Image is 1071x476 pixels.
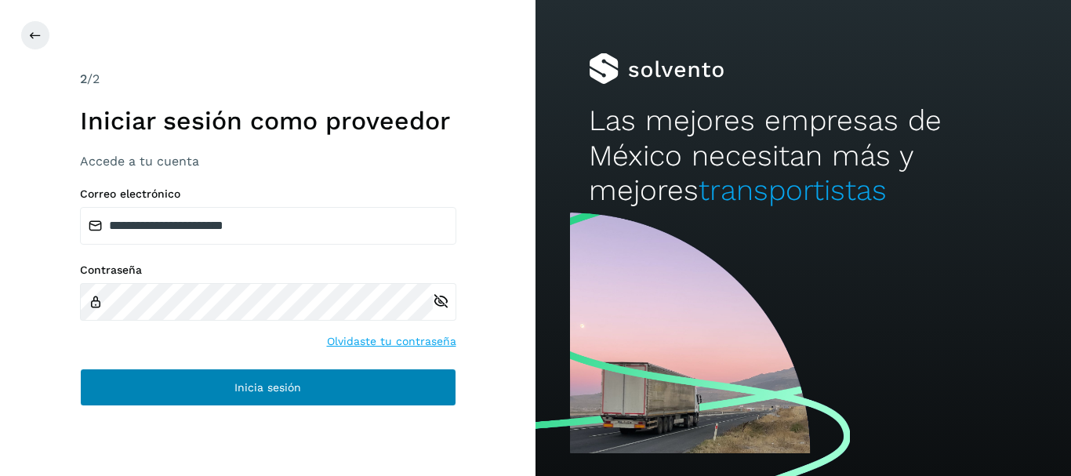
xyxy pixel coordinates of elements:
a: Olvidaste tu contraseña [327,333,456,350]
label: Correo electrónico [80,187,456,201]
span: 2 [80,71,87,86]
button: Inicia sesión [80,369,456,406]
h1: Iniciar sesión como proveedor [80,106,456,136]
span: transportistas [699,173,887,207]
span: Inicia sesión [234,382,301,393]
div: /2 [80,70,456,89]
label: Contraseña [80,263,456,277]
h2: Las mejores empresas de México necesitan más y mejores [589,104,1017,208]
h3: Accede a tu cuenta [80,154,456,169]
